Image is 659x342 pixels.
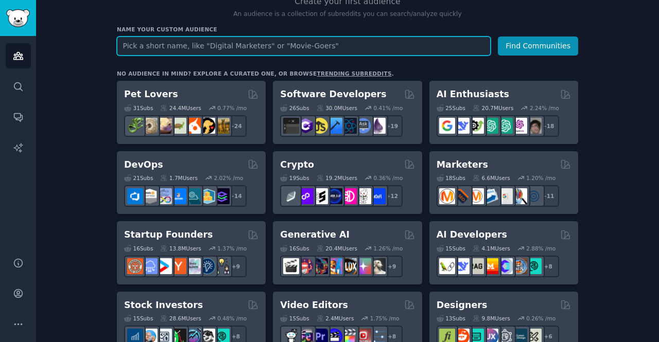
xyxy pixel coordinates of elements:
[298,258,314,274] img: dalle2
[312,258,328,274] img: deepdream
[526,315,556,322] div: 0.26 % /mo
[199,188,215,204] img: aws_cdk
[117,70,394,77] div: No audience in mind? Explore a curated one, or browse .
[341,258,357,274] img: FluxAI
[381,185,403,207] div: + 12
[156,118,172,134] img: leopardgeckos
[526,245,556,252] div: 2.88 % /mo
[124,158,163,171] h2: DevOps
[370,315,400,322] div: 1.75 % /mo
[437,245,465,252] div: 15 Sub s
[374,104,403,112] div: 0.41 % /mo
[225,115,247,137] div: + 24
[511,118,527,134] img: OpenAIDev
[124,104,153,112] div: 31 Sub s
[124,315,153,322] div: 15 Sub s
[185,258,201,274] img: indiehackers
[312,188,328,204] img: ethstaker
[185,188,201,204] img: platformengineering
[473,174,510,182] div: 6.6M Users
[124,299,203,312] h2: Stock Investors
[214,258,230,274] img: growmybusiness
[374,245,403,252] div: 1.26 % /mo
[160,174,198,182] div: 1.7M Users
[497,118,513,134] img: chatgpt_prompts_
[473,245,510,252] div: 4.1M Users
[124,174,153,182] div: 21 Sub s
[526,118,542,134] img: ArtificalIntelligence
[317,245,357,252] div: 20.4M Users
[437,299,488,312] h2: Designers
[170,258,186,274] img: ycombinator
[381,256,403,277] div: + 9
[482,118,498,134] img: chatgpt_promptDesign
[298,188,314,204] img: 0xPolygon
[217,245,247,252] div: 1.37 % /mo
[317,174,357,182] div: 19.2M Users
[142,188,158,204] img: AWS_Certified_Experts
[124,228,213,241] h2: Startup Founders
[127,258,143,274] img: EntrepreneurRideAlong
[283,258,299,274] img: aivideo
[526,258,542,274] img: AIDevelopersSociety
[317,315,354,322] div: 2.4M Users
[498,37,578,56] button: Find Communities
[317,104,357,112] div: 30.0M Users
[280,228,350,241] h2: Generative AI
[473,315,510,322] div: 9.8M Users
[468,118,484,134] img: AItoolsCatalog
[124,245,153,252] div: 16 Sub s
[160,315,201,322] div: 28.6M Users
[511,258,527,274] img: llmops
[437,315,465,322] div: 13 Sub s
[170,118,186,134] img: turtle
[374,174,403,182] div: 0.36 % /mo
[341,118,357,134] img: reactnative
[280,245,309,252] div: 16 Sub s
[117,37,491,56] input: Pick a short name, like "Digital Marketers" or "Movie-Goers"
[468,188,484,204] img: AskMarketing
[225,256,247,277] div: + 9
[437,88,509,101] h2: AI Enthusiasts
[214,174,244,182] div: 2.02 % /mo
[370,118,386,134] img: elixir
[454,188,470,204] img: bigseo
[341,188,357,204] img: defiblockchain
[355,118,371,134] img: AskComputerScience
[124,88,178,101] h2: Pet Lovers
[511,188,527,204] img: MarketingResearch
[439,188,455,204] img: content_marketing
[439,118,455,134] img: GoogleGeminiAI
[156,188,172,204] img: Docker_DevOps
[326,188,342,204] img: web3
[482,258,498,274] img: MistralAI
[283,118,299,134] img: software
[537,256,559,277] div: + 8
[280,158,314,171] h2: Crypto
[497,258,513,274] img: OpenSourceAI
[439,258,455,274] img: LangChain
[317,70,391,77] a: trending subreddits
[326,258,342,274] img: sdforall
[156,258,172,274] img: startup
[214,118,230,134] img: dogbreed
[355,258,371,274] img: starryai
[437,158,488,171] h2: Marketers
[280,174,309,182] div: 19 Sub s
[127,118,143,134] img: herpetology
[117,26,578,33] h3: Name your custom audience
[381,115,403,137] div: + 19
[214,188,230,204] img: PlatformEngineers
[280,299,348,312] h2: Video Editors
[537,115,559,137] div: + 18
[217,315,247,322] div: 0.48 % /mo
[326,118,342,134] img: iOSProgramming
[370,188,386,204] img: defi_
[468,258,484,274] img: Rag
[199,118,215,134] img: PetAdvice
[170,188,186,204] img: DevOpsLinks
[142,258,158,274] img: SaaS
[454,118,470,134] img: DeepSeek
[6,9,30,27] img: GummySearch logo
[280,104,309,112] div: 26 Sub s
